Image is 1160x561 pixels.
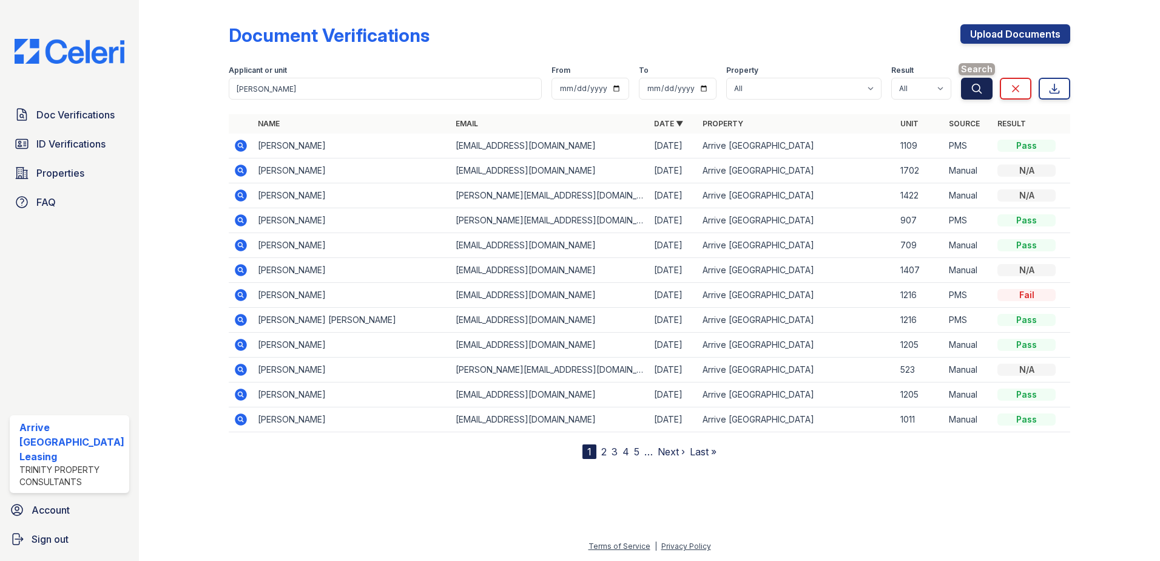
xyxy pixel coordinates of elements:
a: ID Verifications [10,132,129,156]
a: Date ▼ [654,119,683,128]
a: Properties [10,161,129,185]
td: Arrive [GEOGRAPHIC_DATA] [698,183,896,208]
td: [PERSON_NAME] [253,382,451,407]
input: Search by name, email, or unit number [229,78,542,100]
td: [PERSON_NAME] [253,258,451,283]
td: [DATE] [649,407,698,432]
div: N/A [997,189,1056,202]
td: [EMAIL_ADDRESS][DOMAIN_NAME] [451,308,649,333]
td: PMS [944,134,993,158]
div: Pass [997,314,1056,326]
td: 1109 [895,134,944,158]
span: ID Verifications [36,137,106,151]
div: Document Verifications [229,24,430,46]
td: [DATE] [649,358,698,382]
td: [DATE] [649,382,698,407]
td: [EMAIL_ADDRESS][DOMAIN_NAME] [451,258,649,283]
td: Manual [944,158,993,183]
td: 709 [895,233,944,258]
span: Account [32,503,70,517]
td: Manual [944,183,993,208]
img: CE_Logo_Blue-a8612792a0a2168367f1c8372b55b34899dd931a85d93a1a3d3e32e68fde9ad4.png [5,39,134,64]
div: N/A [997,364,1056,376]
a: Doc Verifications [10,103,129,127]
a: 4 [622,446,629,458]
td: [PERSON_NAME] [253,208,451,233]
td: Manual [944,333,993,358]
td: [PERSON_NAME] [253,134,451,158]
td: [DATE] [649,258,698,283]
td: PMS [944,283,993,308]
td: 1407 [895,258,944,283]
a: Email [456,119,478,128]
td: [PERSON_NAME] [253,158,451,183]
label: Result [891,66,914,75]
div: | [655,542,657,551]
td: [EMAIL_ADDRESS][DOMAIN_NAME] [451,233,649,258]
td: [EMAIL_ADDRESS][DOMAIN_NAME] [451,283,649,308]
label: From [551,66,570,75]
a: Property [703,119,743,128]
td: [PERSON_NAME] [253,283,451,308]
a: Privacy Policy [661,542,711,551]
div: Trinity Property Consultants [19,464,124,488]
a: 2 [601,446,607,458]
td: Manual [944,382,993,407]
td: [PERSON_NAME] [253,407,451,432]
td: 1205 [895,333,944,358]
td: PMS [944,308,993,333]
td: [PERSON_NAME][EMAIL_ADDRESS][DOMAIN_NAME] [451,208,649,233]
td: Arrive [GEOGRAPHIC_DATA] [698,382,896,407]
button: Search [961,78,993,100]
div: Pass [997,239,1056,251]
td: 1422 [895,183,944,208]
span: FAQ [36,195,56,209]
td: 523 [895,358,944,382]
a: Unit [900,119,919,128]
a: Result [997,119,1026,128]
td: Arrive [GEOGRAPHIC_DATA] [698,407,896,432]
a: Next › [658,446,685,458]
div: N/A [997,165,1056,177]
span: Doc Verifications [36,107,115,122]
td: [DATE] [649,233,698,258]
label: To [639,66,649,75]
span: … [644,444,653,459]
span: Sign out [32,532,69,546]
div: Pass [997,339,1056,351]
td: Arrive [GEOGRAPHIC_DATA] [698,258,896,283]
td: [PERSON_NAME][EMAIL_ADDRESS][DOMAIN_NAME] [451,183,649,208]
td: [EMAIL_ADDRESS][DOMAIN_NAME] [451,407,649,432]
td: Arrive [GEOGRAPHIC_DATA] [698,158,896,183]
td: [PERSON_NAME] [PERSON_NAME] [253,308,451,333]
td: PMS [944,208,993,233]
div: Fail [997,289,1056,301]
td: Manual [944,258,993,283]
td: 907 [895,208,944,233]
td: Manual [944,358,993,382]
span: Search [959,63,995,75]
a: 3 [612,446,618,458]
div: Pass [997,214,1056,226]
div: Pass [997,140,1056,152]
td: Arrive [GEOGRAPHIC_DATA] [698,333,896,358]
td: [PERSON_NAME] [253,358,451,382]
td: [PERSON_NAME][EMAIL_ADDRESS][DOMAIN_NAME] [451,358,649,382]
div: Arrive [GEOGRAPHIC_DATA] Leasing [19,420,124,464]
td: Arrive [GEOGRAPHIC_DATA] [698,358,896,382]
td: Arrive [GEOGRAPHIC_DATA] [698,283,896,308]
td: Manual [944,233,993,258]
a: Sign out [5,527,134,551]
td: 1702 [895,158,944,183]
div: Pass [997,389,1056,401]
td: [DATE] [649,134,698,158]
td: Arrive [GEOGRAPHIC_DATA] [698,308,896,333]
td: 1011 [895,407,944,432]
td: Manual [944,407,993,432]
td: [DATE] [649,183,698,208]
a: 5 [634,446,639,458]
label: Applicant or unit [229,66,287,75]
td: [PERSON_NAME] [253,333,451,358]
td: [DATE] [649,308,698,333]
